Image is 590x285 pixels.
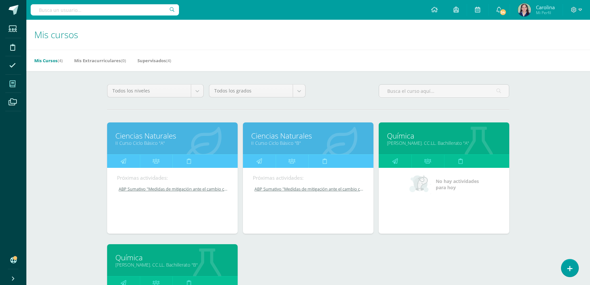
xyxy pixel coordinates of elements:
[117,186,228,192] a: ABP Sumativo "Medidas de mitigación ante el cambio climático en la [GEOGRAPHIC_DATA] y campus del...
[214,85,288,97] span: Todos los grados
[115,262,229,268] a: [PERSON_NAME]. CC.LL. Bachillerato "B"
[58,58,63,64] span: (4)
[117,174,228,181] div: Próximas actividades:
[251,140,365,146] a: II Curso Ciclo Básico "B"
[115,252,229,263] a: Química
[34,55,63,66] a: Mis Cursos(4)
[112,85,186,97] span: Todos los niveles
[387,140,501,146] a: [PERSON_NAME]. CC.LL. Bachillerato "A"
[31,4,179,15] input: Busca un usuario...
[209,85,305,97] a: Todos los grados
[379,85,509,97] input: Busca el curso aquí...
[74,55,126,66] a: Mis Extracurriculares(0)
[409,174,431,194] img: no_activities_small.png
[166,58,171,64] span: (4)
[115,140,229,146] a: II Curso Ciclo Básico "A"
[518,3,531,16] img: 0e4f86142828c9c674330d8c6b666712.png
[536,10,555,15] span: Mi Perfil
[107,85,203,97] a: Todos los niveles
[137,55,171,66] a: Supervisados(4)
[436,178,479,191] span: No hay actividades para hoy
[536,4,555,11] span: Carolina
[121,58,126,64] span: (0)
[115,131,229,141] a: Ciencias Naturales
[253,186,364,192] a: ABP Sumativo "Medidas de mitigación ante el cambio climático en la [GEOGRAPHIC_DATA] y campus del...
[34,28,78,41] span: Mis cursos
[253,174,364,181] div: Próximas actividades:
[251,131,365,141] a: Ciencias Naturales
[387,131,501,141] a: Química
[499,9,506,16] span: 34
